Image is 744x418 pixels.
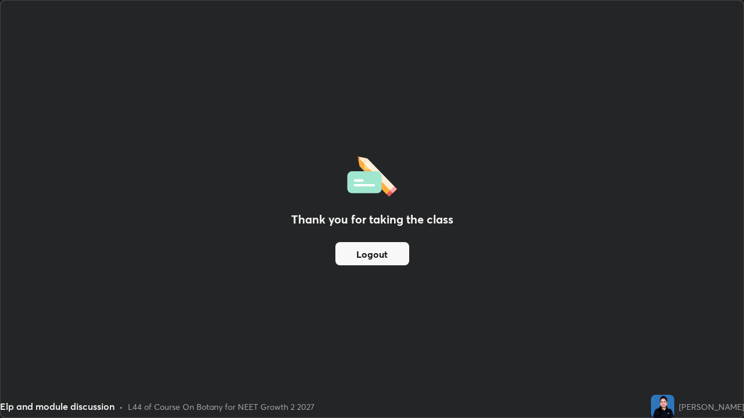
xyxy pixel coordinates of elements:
button: Logout [335,242,409,265]
div: [PERSON_NAME] [679,401,744,413]
div: • [119,401,123,413]
div: L44 of Course On Botany for NEET Growth 2 2027 [128,401,314,413]
img: 4d3b81c1e5a54ce0b94c80421dbc5182.jpg [651,395,674,418]
img: offlineFeedback.1438e8b3.svg [347,153,397,197]
h2: Thank you for taking the class [291,211,453,228]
